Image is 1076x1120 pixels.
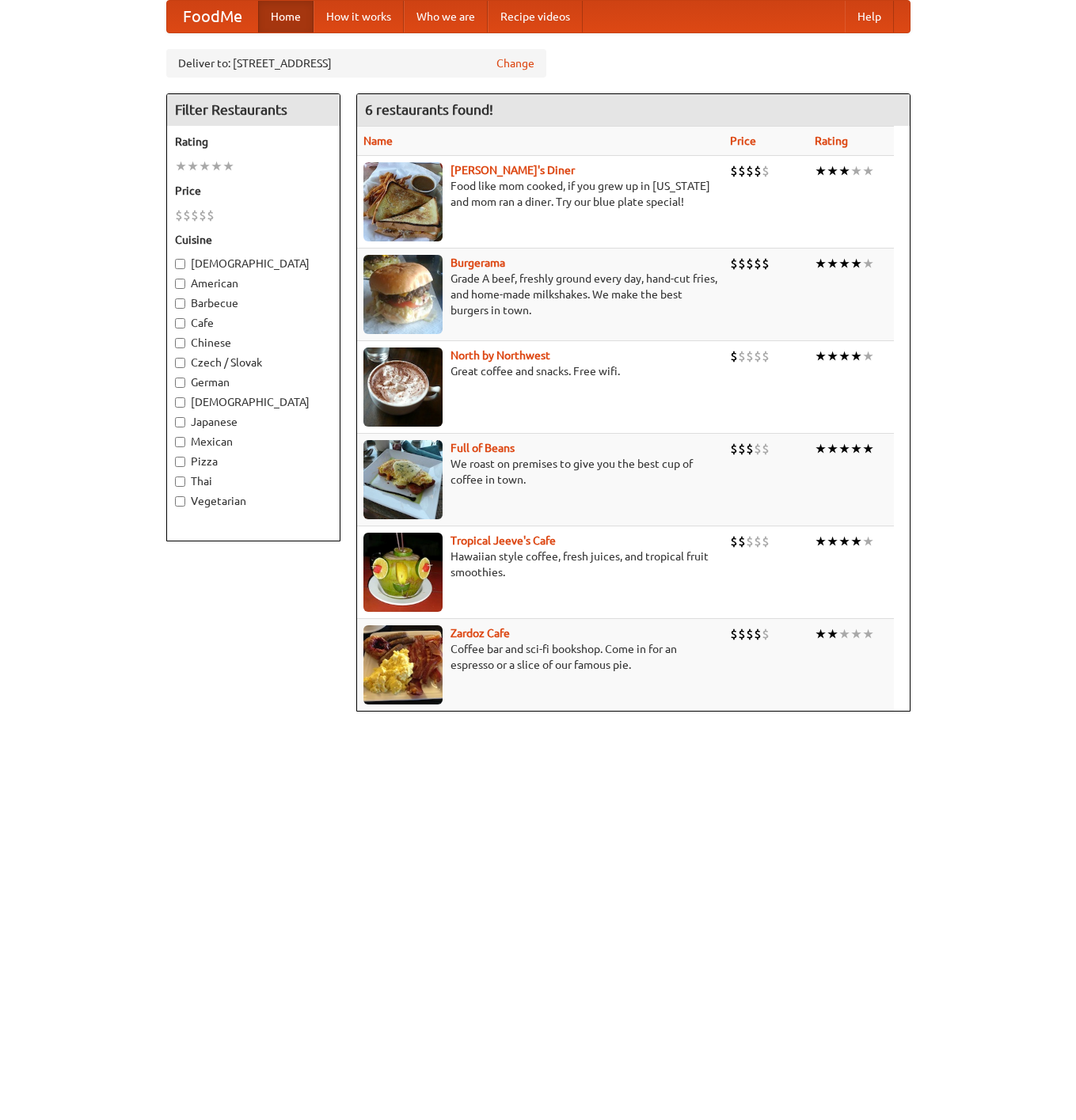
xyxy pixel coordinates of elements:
[363,533,443,612] img: jeeves.jpg
[754,347,762,365] li: $
[738,255,746,272] li: $
[862,533,874,550] li: ★
[838,255,850,272] li: ★
[175,355,332,370] label: Czech / Slovak
[838,625,850,643] li: ★
[363,135,393,147] a: Name
[730,162,738,180] li: $
[363,347,443,427] img: north.jpg
[850,625,862,643] li: ★
[175,259,185,269] input: [DEMOGRAPHIC_DATA]
[496,55,534,71] a: Change
[815,347,827,365] li: ★
[175,207,183,224] li: $
[738,162,746,180] li: $
[363,440,443,519] img: beans.jpg
[175,295,332,311] label: Barbecue
[838,162,850,180] li: ★
[815,533,827,550] li: ★
[754,162,762,180] li: $
[363,162,443,241] img: sallys.jpg
[850,162,862,180] li: ★
[175,457,185,467] input: Pizza
[175,358,185,368] input: Czech / Slovak
[363,255,443,334] img: burgerama.jpg
[199,207,207,224] li: $
[862,440,874,457] li: ★
[815,162,827,180] li: ★
[838,533,850,550] li: ★
[222,158,234,175] li: ★
[730,440,738,457] li: $
[175,454,332,469] label: Pizza
[754,533,762,550] li: $
[850,533,862,550] li: ★
[363,549,717,580] p: Hawaiian style coffee, fresh juices, and tropical fruit smoothies.
[191,207,199,224] li: $
[488,1,583,32] a: Recipe videos
[211,158,222,175] li: ★
[850,347,862,365] li: ★
[815,625,827,643] li: ★
[175,437,185,447] input: Mexican
[746,533,754,550] li: $
[838,347,850,365] li: ★
[738,347,746,365] li: $
[175,134,332,150] h5: Rating
[451,256,505,269] a: Burgerama
[175,275,332,291] label: American
[175,256,332,271] label: [DEMOGRAPHIC_DATA]
[838,440,850,457] li: ★
[746,347,754,365] li: $
[730,135,756,147] a: Price
[862,162,874,180] li: ★
[175,414,332,430] label: Japanese
[175,374,332,390] label: German
[850,440,862,457] li: ★
[363,641,717,673] p: Coffee bar and sci-fi bookshop. Come in for an espresso or a slice of our famous pie.
[175,232,332,248] h5: Cuisine
[175,434,332,450] label: Mexican
[363,271,717,318] p: Grade A beef, freshly ground every day, hand-cut fries, and home-made milkshakes. We make the bes...
[363,178,717,210] p: Food like mom cooked, if you grew up in [US_STATE] and mom ran a diner. Try our blue plate special!
[175,397,185,408] input: [DEMOGRAPHIC_DATA]
[175,183,332,199] h5: Price
[451,349,550,362] b: North by Northwest
[175,417,185,427] input: Japanese
[451,442,515,454] a: Full of Beans
[730,533,738,550] li: $
[827,347,838,365] li: ★
[167,94,340,126] h4: Filter Restaurants
[738,533,746,550] li: $
[762,440,770,457] li: $
[746,440,754,457] li: $
[762,162,770,180] li: $
[175,496,185,507] input: Vegetarian
[746,162,754,180] li: $
[762,347,770,365] li: $
[762,625,770,643] li: $
[175,394,332,410] label: [DEMOGRAPHIC_DATA]
[175,378,185,388] input: German
[363,363,717,379] p: Great coffee and snacks. Free wifi.
[175,315,332,331] label: Cafe
[850,255,862,272] li: ★
[175,493,332,509] label: Vegetarian
[175,338,185,348] input: Chinese
[166,49,546,78] div: Deliver to: [STREET_ADDRESS]
[451,534,556,547] b: Tropical Jeeve's Cafe
[187,158,199,175] li: ★
[815,255,827,272] li: ★
[363,456,717,488] p: We roast on premises to give you the best cup of coffee in town.
[754,255,762,272] li: $
[175,279,185,289] input: American
[175,476,185,487] input: Thai
[746,625,754,643] li: $
[827,625,838,643] li: ★
[404,1,488,32] a: Who we are
[827,162,838,180] li: ★
[451,164,575,177] a: [PERSON_NAME]'s Diner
